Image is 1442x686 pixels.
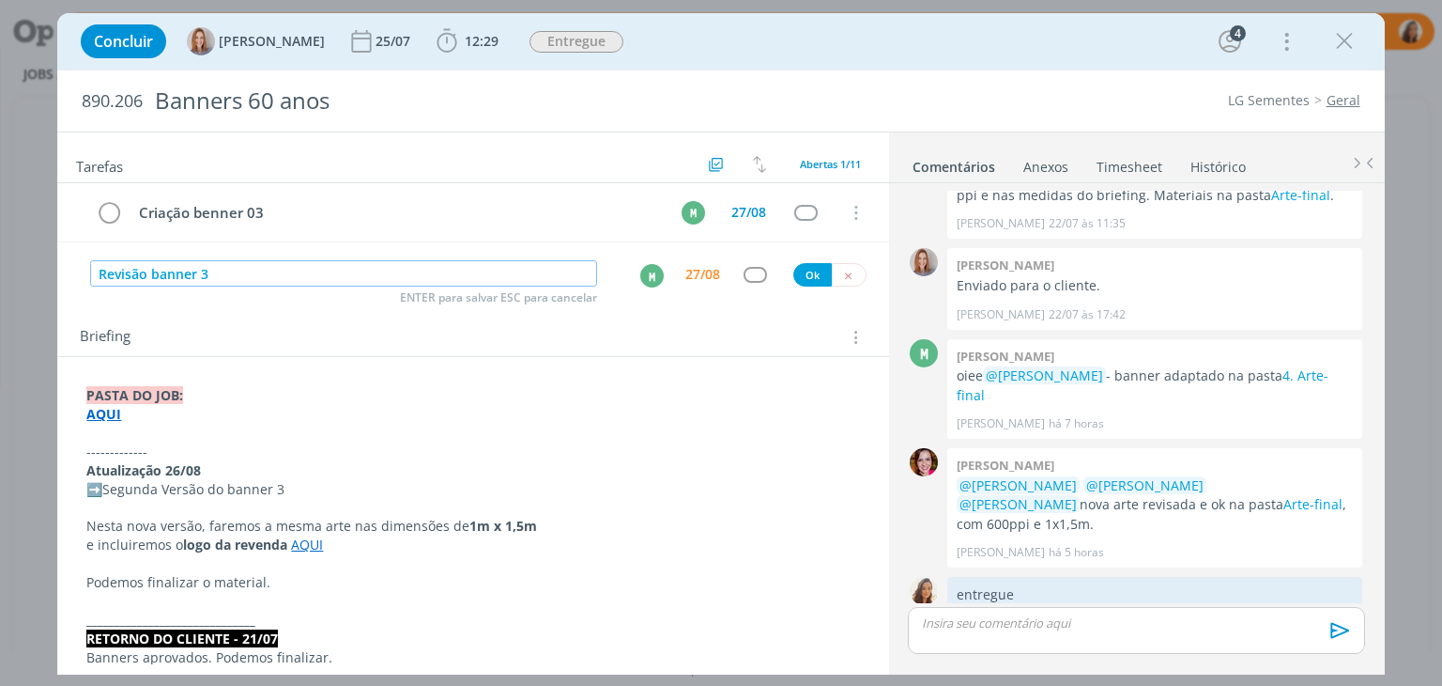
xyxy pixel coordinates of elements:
[957,366,1353,405] p: oiee - banner adaptado na pasta
[957,476,1353,534] p: nova arte revisada e ok na pasta , com 600ppi e 1x1,5m.
[793,263,832,287] button: Ok
[682,201,705,225] div: M
[400,290,597,305] span: ENTER para salvar ESC para cancelar
[685,268,720,281] div: 27/08
[81,24,166,58] button: Concluir
[800,157,861,171] span: Abertas 1/11
[1189,149,1247,177] a: Histórico
[376,35,414,48] div: 25/07
[957,257,1054,273] b: [PERSON_NAME]
[957,348,1054,365] b: [PERSON_NAME]
[957,457,1054,474] b: [PERSON_NAME]
[1283,495,1342,513] a: Arte-final
[680,198,708,226] button: M
[957,215,1045,232] p: [PERSON_NAME]
[86,480,859,499] p: ➡️Segunda Versão do banner 3
[130,201,664,225] div: Criação benner 03
[465,32,499,50] span: 12:29
[86,536,859,554] p: e incluiremos o
[86,648,859,667] p: Banners aprovados. Podemos finalizar.
[86,386,183,404] strong: PASTA DO JOB:
[1327,91,1360,109] a: Geral
[86,611,255,629] strong: ______________________________
[957,366,1328,403] a: 4. Arte-final
[76,153,123,176] span: Tarefas
[640,264,664,288] div: M
[57,13,1384,675] div: dialog
[912,149,996,177] a: Comentários
[183,536,287,553] strong: logo da revenda
[639,263,665,288] button: M
[957,544,1045,561] p: [PERSON_NAME]
[1049,415,1104,432] span: há 7 horas
[1023,158,1068,177] div: Anexos
[1230,25,1246,41] div: 4
[986,366,1103,384] span: @[PERSON_NAME]
[910,577,938,605] img: V
[957,276,1353,295] p: Enviado para o cliente.
[1096,149,1163,177] a: Timesheet
[432,26,503,56] button: 12:29
[959,476,1077,494] span: @[PERSON_NAME]
[86,443,859,461] p: -------------
[291,536,323,553] a: AQUI
[529,30,624,54] button: Entregue
[910,448,938,476] img: B
[959,495,1077,513] span: @[PERSON_NAME]
[82,91,143,112] span: 890.206
[1049,306,1126,323] span: 22/07 às 17:42
[94,34,153,49] span: Concluir
[80,325,130,350] span: Briefing
[1049,215,1126,232] span: 22/07 às 11:35
[146,78,820,124] div: Banners 60 anos
[86,573,859,592] p: Podemos finalizar o material.
[957,415,1045,432] p: [PERSON_NAME]
[1049,544,1104,561] span: há 5 horas
[86,405,121,423] a: AQUI
[1215,26,1245,56] button: 4
[469,517,537,535] strong: 1m x 1,5m
[957,306,1045,323] p: [PERSON_NAME]
[219,35,325,48] span: [PERSON_NAME]
[187,27,325,55] button: A[PERSON_NAME]
[1228,91,1310,109] a: LG Sementes
[529,31,623,53] span: Entregue
[86,630,278,647] strong: RETORNO DO CLIENTE - 21/07
[910,248,938,276] img: A
[86,517,859,536] p: Nesta nova versão, faremos a mesma arte nas dimensões de
[731,206,766,219] div: 27/08
[957,585,1353,604] p: entregue
[1271,186,1330,204] a: Arte-final
[910,339,938,367] div: M
[1086,476,1204,494] span: @[PERSON_NAME]
[753,156,766,173] img: arrow-down-up.svg
[187,27,215,55] img: A
[86,461,201,479] strong: Atualização 26/08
